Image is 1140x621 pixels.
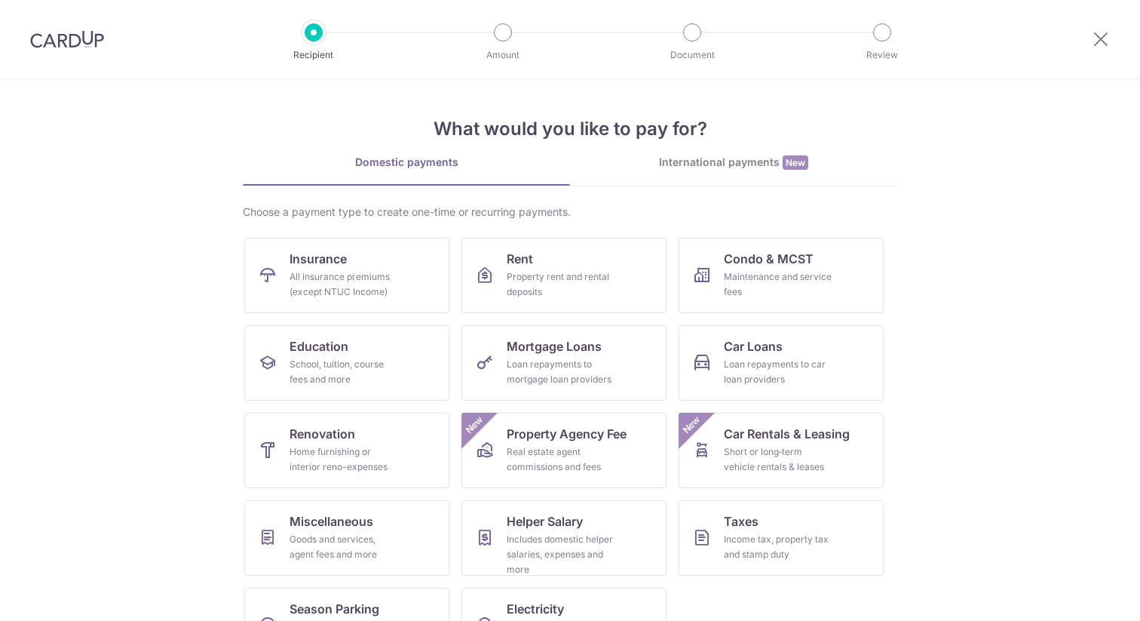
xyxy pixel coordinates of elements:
span: Rent [507,250,533,268]
span: Miscellaneous [290,512,373,530]
div: All insurance premiums (except NTUC Income) [290,269,398,300]
h4: What would you like to pay for? [243,115,897,143]
div: Choose a payment type to create one-time or recurring payments. [243,204,897,220]
span: Season Parking [290,600,379,618]
span: Renovation [290,425,355,443]
div: School, tuition, course fees and more [290,357,398,387]
span: Insurance [290,250,347,268]
div: Loan repayments to car loan providers [724,357,832,387]
a: Mortgage LoansLoan repayments to mortgage loan providers [461,325,667,401]
div: Maintenance and service fees [724,269,832,300]
span: Car Loans [724,337,783,355]
span: Mortgage Loans [507,337,602,355]
a: EducationSchool, tuition, course fees and more [244,325,449,401]
div: Loan repayments to mortgage loan providers [507,357,615,387]
a: Car Rentals & LeasingShort or long‑term vehicle rentals & leasesNew [679,413,884,488]
a: RenovationHome furnishing or interior reno-expenses [244,413,449,488]
div: Property rent and rental deposits [507,269,615,300]
a: MiscellaneousGoods and services, agent fees and more [244,500,449,576]
a: InsuranceAll insurance premiums (except NTUC Income) [244,238,449,313]
div: Income tax, property tax and stamp duty [724,532,832,562]
span: Property Agency Fee [507,425,627,443]
div: Goods and services, agent fees and more [290,532,398,562]
p: Review [826,48,938,63]
span: Car Rentals & Leasing [724,425,850,443]
img: CardUp [30,30,104,48]
div: Home furnishing or interior reno-expenses [290,444,398,475]
span: Helper Salary [507,512,583,530]
span: New [679,413,704,438]
span: New [462,413,487,438]
a: Car LoansLoan repayments to car loan providers [679,325,884,401]
div: Domestic payments [243,155,570,170]
span: Education [290,337,348,355]
a: TaxesIncome tax, property tax and stamp duty [679,500,884,576]
span: Condo & MCST [724,250,814,268]
div: International payments [570,155,897,171]
a: Helper SalaryIncludes domestic helper salaries, expenses and more [461,500,667,576]
p: Recipient [258,48,369,63]
div: Short or long‑term vehicle rentals & leases [724,444,832,475]
div: Real estate agent commissions and fees [507,444,615,475]
a: Property Agency FeeReal estate agent commissions and feesNew [461,413,667,488]
span: Electricity [507,600,564,618]
p: Document [636,48,748,63]
a: RentProperty rent and rental deposits [461,238,667,313]
span: New [783,155,808,170]
span: Taxes [724,512,758,530]
a: Condo & MCSTMaintenance and service fees [679,238,884,313]
p: Amount [447,48,559,63]
div: Includes domestic helper salaries, expenses and more [507,532,615,577]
